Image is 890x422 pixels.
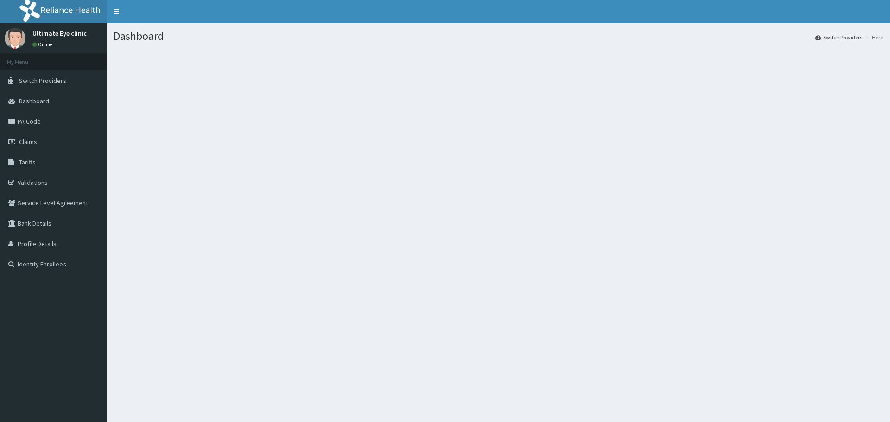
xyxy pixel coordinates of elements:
[19,76,66,85] span: Switch Providers
[5,28,25,49] img: User Image
[863,33,883,41] li: Here
[19,97,49,105] span: Dashboard
[815,33,862,41] a: Switch Providers
[32,41,55,48] a: Online
[32,30,87,37] p: Ultimate Eye clinic
[114,30,883,42] h1: Dashboard
[19,138,37,146] span: Claims
[19,158,36,166] span: Tariffs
